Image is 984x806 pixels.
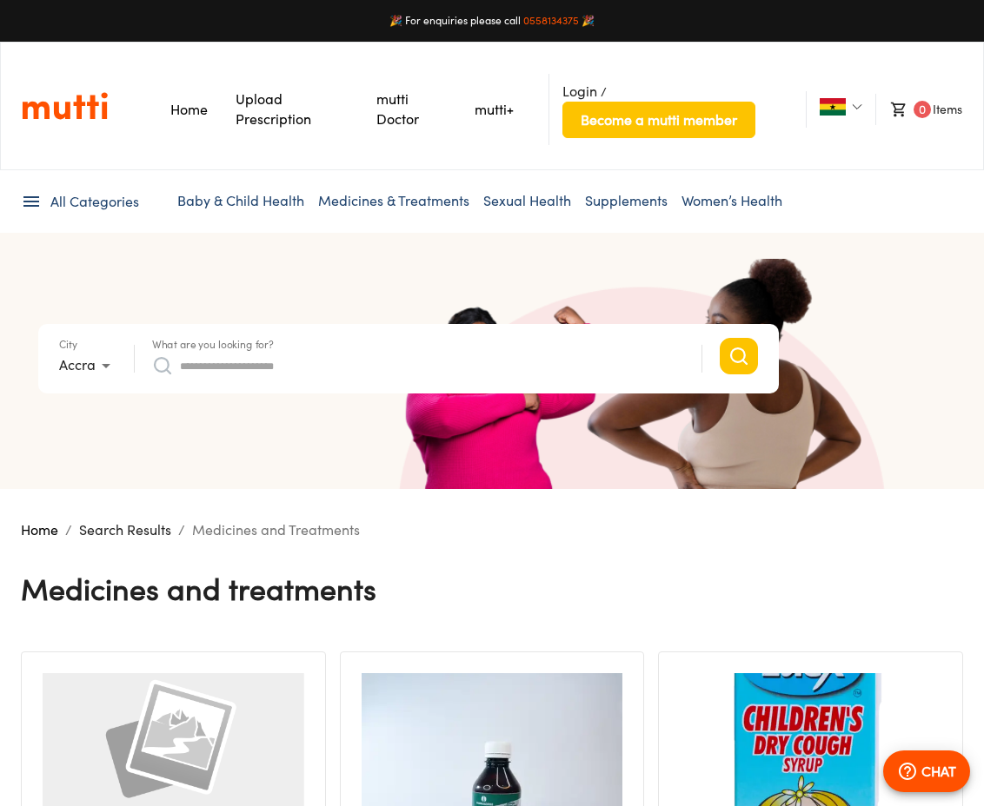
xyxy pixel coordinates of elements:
[22,91,108,121] a: Link on the logo navigates to HomePage
[178,519,185,540] li: /
[581,108,737,132] span: Become a mutti member
[681,192,782,209] a: Women’s Health
[59,352,116,380] div: Accra
[875,94,962,125] li: Items
[376,90,419,128] a: Navigates to mutti doctor website
[21,521,58,538] a: Home
[79,519,171,540] p: Search Results
[170,101,208,118] a: Navigates to Home Page
[21,519,963,540] nav: breadcrumb
[475,101,514,118] a: Navigates to mutti+ page
[523,14,579,27] a: 0558134375
[562,102,755,138] button: Become a mutti member
[549,74,784,145] li: /
[152,340,274,350] label: What are you looking for?
[21,571,376,607] h4: Medicines and Treatments
[852,102,862,112] img: Dropdown
[483,192,571,209] a: Sexual Health
[236,90,311,128] a: Navigates to Prescription Upload Page
[921,761,956,782] p: CHAT
[192,519,360,540] p: Medicines and Treatments
[562,83,597,100] span: Login
[914,101,931,118] span: 0
[883,750,970,792] button: CHAT
[22,91,108,121] img: Logo
[720,338,758,374] button: Search
[318,192,469,209] a: Medicines & Treatments
[585,192,668,209] a: Supplements
[50,192,139,212] span: All Categories
[59,340,77,350] label: City
[65,519,72,540] li: /
[177,192,304,209] a: Baby & Child Health
[820,98,846,116] img: Ghana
